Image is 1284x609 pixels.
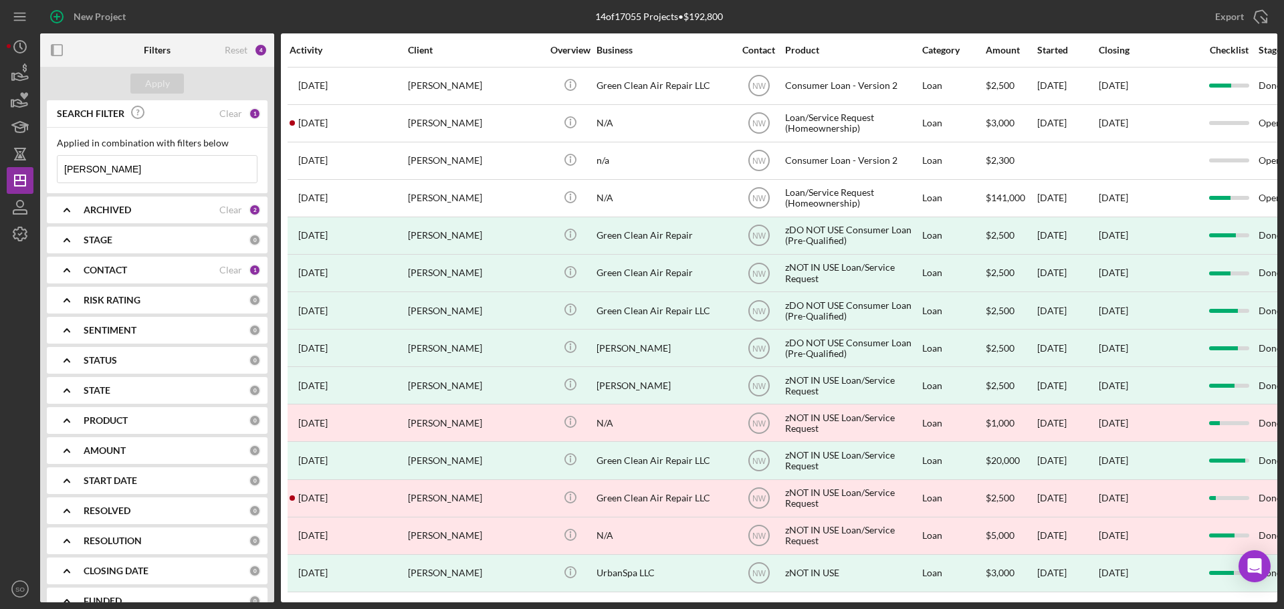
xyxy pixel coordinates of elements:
[219,265,242,275] div: Clear
[922,368,984,403] div: Loan
[1037,255,1097,291] div: [DATE]
[84,445,126,456] b: AMOUNT
[986,293,1036,328] div: $2,500
[1099,455,1128,466] div: [DATE]
[408,106,542,141] div: [PERSON_NAME]
[785,180,919,216] div: Loan/Service Request (Homeownership)
[752,231,766,241] text: NW
[785,106,919,141] div: Loan/Service Request (Homeownership)
[922,481,984,516] div: Loan
[1037,106,1097,141] div: [DATE]
[785,481,919,516] div: zNOT IN USE Loan/Service Request
[1037,180,1097,216] div: [DATE]
[1037,368,1097,403] div: [DATE]
[84,505,130,516] b: RESOLVED
[219,205,242,215] div: Clear
[1099,380,1128,391] div: [DATE]
[57,108,124,119] b: SEARCH FILTER
[752,457,766,466] text: NW
[986,368,1036,403] div: $2,500
[1099,267,1128,278] div: [DATE]
[752,381,766,390] text: NW
[145,74,170,94] div: Apply
[922,556,984,591] div: Loan
[249,535,261,547] div: 0
[74,3,126,30] div: New Project
[922,143,984,178] div: Loan
[1099,45,1199,55] div: Closing
[922,180,984,216] div: Loan
[922,218,984,253] div: Loan
[752,156,766,166] text: NW
[84,265,127,275] b: CONTACT
[1037,218,1097,253] div: [DATE]
[1215,3,1244,30] div: Export
[1239,550,1271,582] div: Open Intercom Messenger
[597,180,730,216] div: N/A
[1099,568,1128,578] div: [DATE]
[597,368,730,403] div: [PERSON_NAME]
[408,481,542,516] div: [PERSON_NAME]
[597,405,730,441] div: N/A
[408,293,542,328] div: [PERSON_NAME]
[1037,443,1097,478] div: [DATE]
[597,68,730,104] div: Green Clean Air Repair LLC
[1099,230,1128,241] div: [DATE]
[986,255,1036,291] div: $2,500
[597,143,730,178] div: n/a
[249,264,261,276] div: 1
[249,595,261,607] div: 0
[84,355,117,366] b: STATUS
[298,306,328,316] time: 2022-11-15 01:22
[298,193,328,203] time: 2024-05-15 16:53
[408,556,542,591] div: [PERSON_NAME]
[785,518,919,554] div: zNOT IN USE Loan/Service Request
[408,45,542,55] div: Client
[298,118,328,128] time: 2024-11-09 01:29
[249,565,261,577] div: 0
[15,586,25,593] text: SO
[298,493,328,503] time: 2022-11-03 17:13
[752,569,766,578] text: NW
[597,443,730,478] div: Green Clean Air Repair LLC
[785,45,919,55] div: Product
[922,255,984,291] div: Loan
[986,180,1036,216] div: $141,000
[597,218,730,253] div: Green Clean Air Repair
[785,443,919,478] div: zNOT IN USE Loan/Service Request
[597,255,730,291] div: Green Clean Air Repair
[752,119,766,128] text: NW
[84,415,128,426] b: PRODUCT
[922,330,984,366] div: Loan
[1200,45,1257,55] div: Checklist
[785,330,919,366] div: zDO NOT USE Consumer Loan (Pre-Qualified)
[752,269,766,278] text: NW
[785,556,919,591] div: zNOT IN USE
[298,530,328,541] time: 2022-08-30 19:25
[1037,68,1097,104] div: [DATE]
[408,518,542,554] div: [PERSON_NAME]
[298,343,328,354] time: 2022-11-13 20:58
[785,255,919,291] div: zNOT IN USE Loan/Service Request
[144,45,171,55] b: Filters
[254,43,267,57] div: 4
[408,180,542,216] div: [PERSON_NAME]
[597,106,730,141] div: N/A
[408,368,542,403] div: [PERSON_NAME]
[752,306,766,316] text: NW
[84,475,137,486] b: START DATE
[7,576,33,602] button: SO
[84,325,136,336] b: SENTIMENT
[249,414,261,427] div: 0
[298,455,328,466] time: 2022-11-03 19:47
[408,405,542,441] div: [PERSON_NAME]
[986,443,1036,478] div: $20,000
[785,68,919,104] div: Consumer Loan - Version 2
[1099,80,1128,91] time: [DATE]
[1099,529,1128,541] time: [DATE]
[84,596,122,606] b: FUNDED
[986,518,1036,554] div: $5,000
[752,194,766,203] text: NW
[84,566,148,576] b: CLOSING DATE
[734,45,784,55] div: Contact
